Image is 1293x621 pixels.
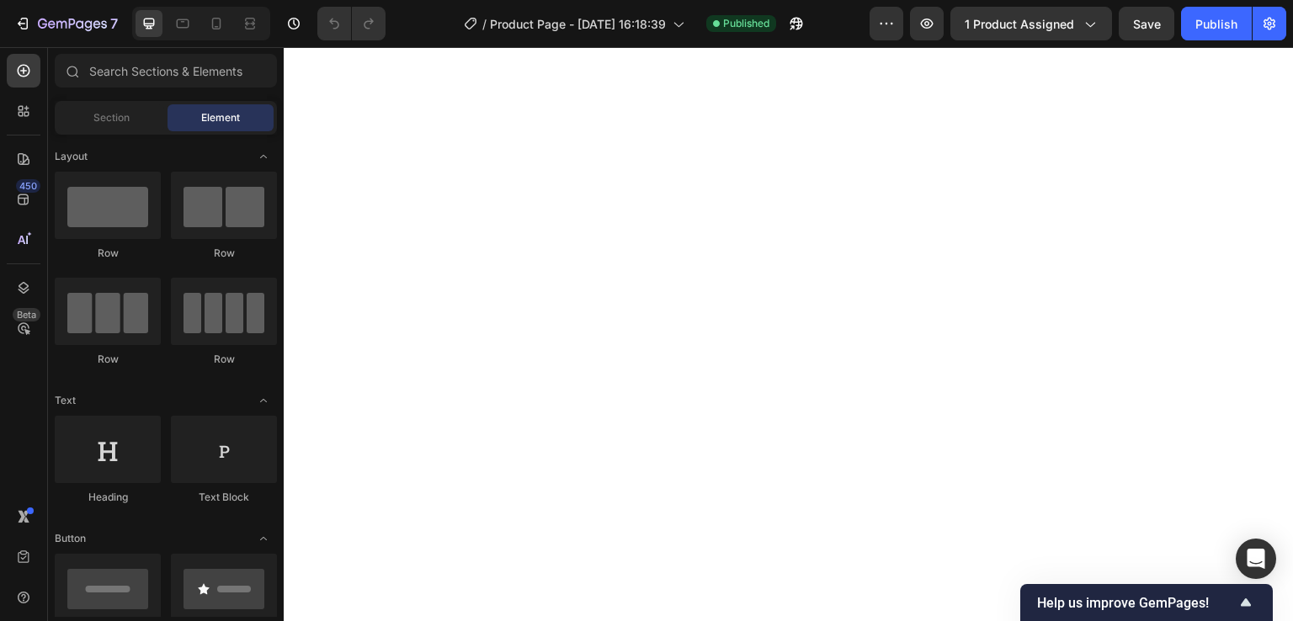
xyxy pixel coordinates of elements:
button: 7 [7,7,125,40]
div: Undo/Redo [317,7,386,40]
span: / [482,15,487,33]
span: Toggle open [250,525,277,552]
p: 7 [110,13,118,34]
div: 450 [16,179,40,193]
div: Text Block [171,490,277,505]
input: Search Sections & Elements [55,54,277,88]
button: Show survey - Help us improve GemPages! [1037,592,1256,613]
span: Published [723,16,769,31]
div: Row [55,352,161,367]
span: Section [93,110,130,125]
span: Button [55,531,86,546]
div: Row [171,246,277,261]
button: Publish [1181,7,1252,40]
span: 1 product assigned [965,15,1074,33]
div: Row [55,246,161,261]
button: 1 product assigned [950,7,1112,40]
span: Help us improve GemPages! [1037,595,1236,611]
span: Element [201,110,240,125]
span: Text [55,393,76,408]
span: Toggle open [250,143,277,170]
div: Beta [13,308,40,321]
span: Save [1133,17,1161,31]
iframe: Design area [284,47,1293,621]
button: Save [1119,7,1174,40]
div: Open Intercom Messenger [1236,539,1276,579]
div: Row [171,352,277,367]
div: Publish [1195,15,1237,33]
span: Toggle open [250,387,277,414]
span: Product Page - [DATE] 16:18:39 [490,15,666,33]
span: Layout [55,149,88,164]
div: Heading [55,490,161,505]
